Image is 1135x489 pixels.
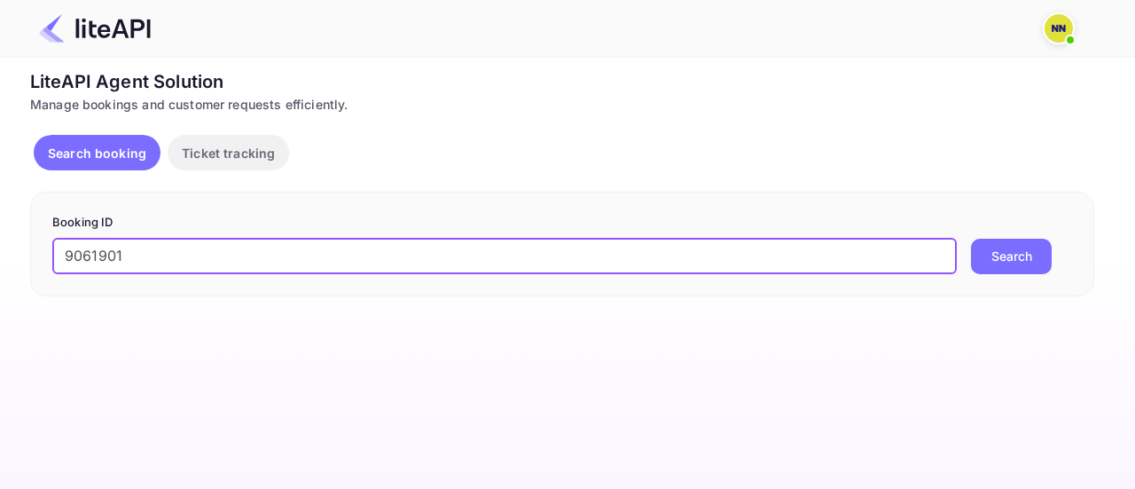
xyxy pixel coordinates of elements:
[182,144,275,162] p: Ticket tracking
[30,68,1094,95] div: LiteAPI Agent Solution
[39,14,151,43] img: LiteAPI Logo
[52,214,1072,232] p: Booking ID
[1045,14,1073,43] img: N/A N/A
[971,239,1052,274] button: Search
[52,239,957,274] input: Enter Booking ID (e.g., 63782194)
[48,144,146,162] p: Search booking
[30,95,1094,114] div: Manage bookings and customer requests efficiently.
